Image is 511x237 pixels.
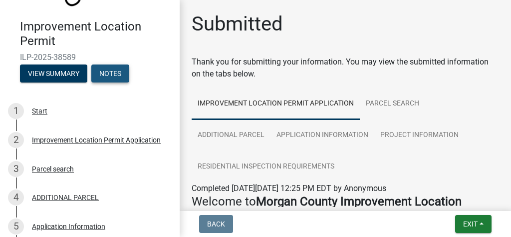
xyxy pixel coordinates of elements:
[192,183,386,193] span: Completed [DATE][DATE] 12:25 PM EDT by Anonymous
[199,215,233,233] button: Back
[32,107,47,114] div: Start
[207,220,225,228] span: Back
[32,136,161,143] div: Improvement Location Permit Application
[192,194,499,223] h4: Welcome to
[20,70,87,78] wm-modal-confirm: Summary
[360,88,425,120] a: Parcel search
[32,223,105,230] div: Application Information
[20,19,172,48] h4: Improvement Location Permit
[463,220,478,228] span: Exit
[8,161,24,177] div: 3
[192,88,360,120] a: Improvement Location Permit Application
[91,70,129,78] wm-modal-confirm: Notes
[8,189,24,205] div: 4
[270,119,374,151] a: Application Information
[455,215,492,233] button: Exit
[20,64,87,82] button: View Summary
[8,218,24,234] div: 5
[20,52,160,62] span: ILP-2025-38589
[32,165,74,172] div: Parcel search
[192,56,499,80] div: Thank you for submitting your information. You may view the submitted information on the tabs below.
[192,119,270,151] a: ADDITIONAL PARCEL
[8,103,24,119] div: 1
[374,119,465,151] a: Project Information
[91,64,129,82] button: Notes
[192,151,340,183] a: Residential Inspection Requirements
[32,194,99,201] div: ADDITIONAL PARCEL
[8,132,24,148] div: 2
[192,194,462,223] strong: Morgan County Improvement Location Permit Application
[192,12,283,36] h1: Submitted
